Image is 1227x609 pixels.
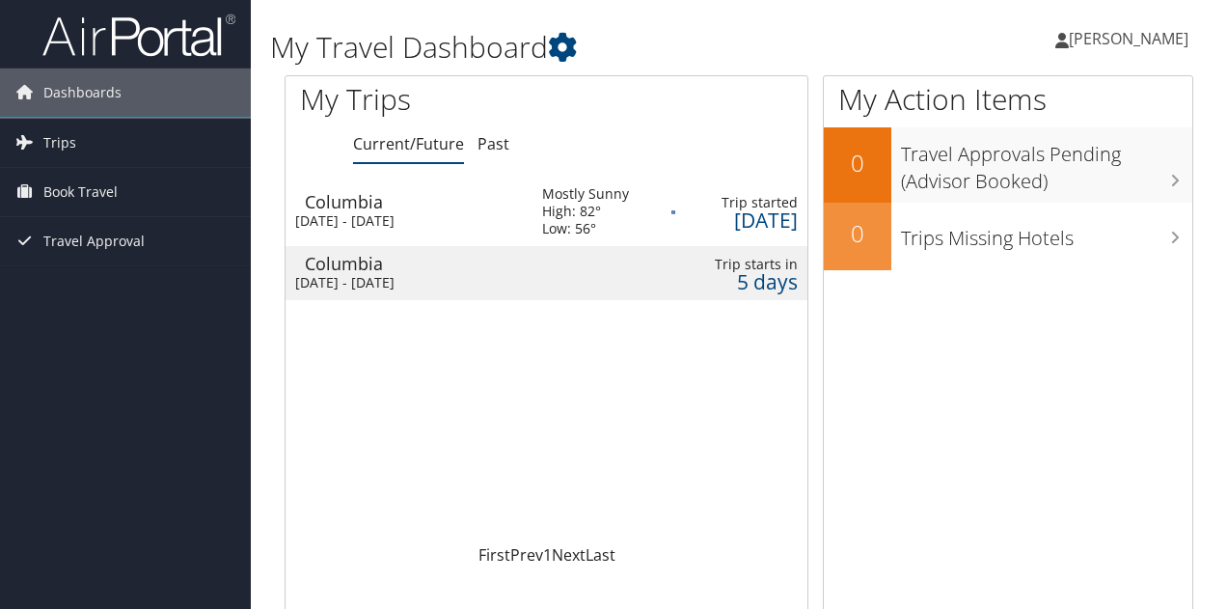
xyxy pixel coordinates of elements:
[824,217,891,250] h2: 0
[901,131,1192,195] h3: Travel Approvals Pending (Advisor Booked)
[1069,28,1188,49] span: [PERSON_NAME]
[300,79,576,120] h1: My Trips
[542,203,629,220] div: High: 82°
[270,27,895,68] h1: My Travel Dashboard
[43,217,145,265] span: Travel Approval
[824,79,1192,120] h1: My Action Items
[42,13,235,58] img: airportal-logo.png
[43,69,122,117] span: Dashboards
[478,544,510,566] a: First
[305,193,523,210] div: Columbia
[542,185,629,203] div: Mostly Sunny
[695,256,798,273] div: Trip starts in
[695,211,798,229] div: [DATE]
[695,194,798,211] div: Trip started
[552,544,586,566] a: Next
[543,544,552,566] a: 1
[824,147,891,180] h2: 0
[295,274,513,291] div: [DATE] - [DATE]
[43,168,118,216] span: Book Travel
[1055,10,1208,68] a: [PERSON_NAME]
[305,255,523,272] div: Columbia
[477,133,509,154] a: Past
[542,220,629,237] div: Low: 56°
[510,544,543,566] a: Prev
[586,544,615,566] a: Last
[353,133,464,154] a: Current/Future
[43,119,76,167] span: Trips
[295,212,513,230] div: [DATE] - [DATE]
[671,210,675,214] img: alert-flat-solid-info.png
[824,127,1192,202] a: 0Travel Approvals Pending (Advisor Booked)
[901,215,1192,252] h3: Trips Missing Hotels
[695,273,798,291] div: 5 days
[824,203,1192,270] a: 0Trips Missing Hotels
